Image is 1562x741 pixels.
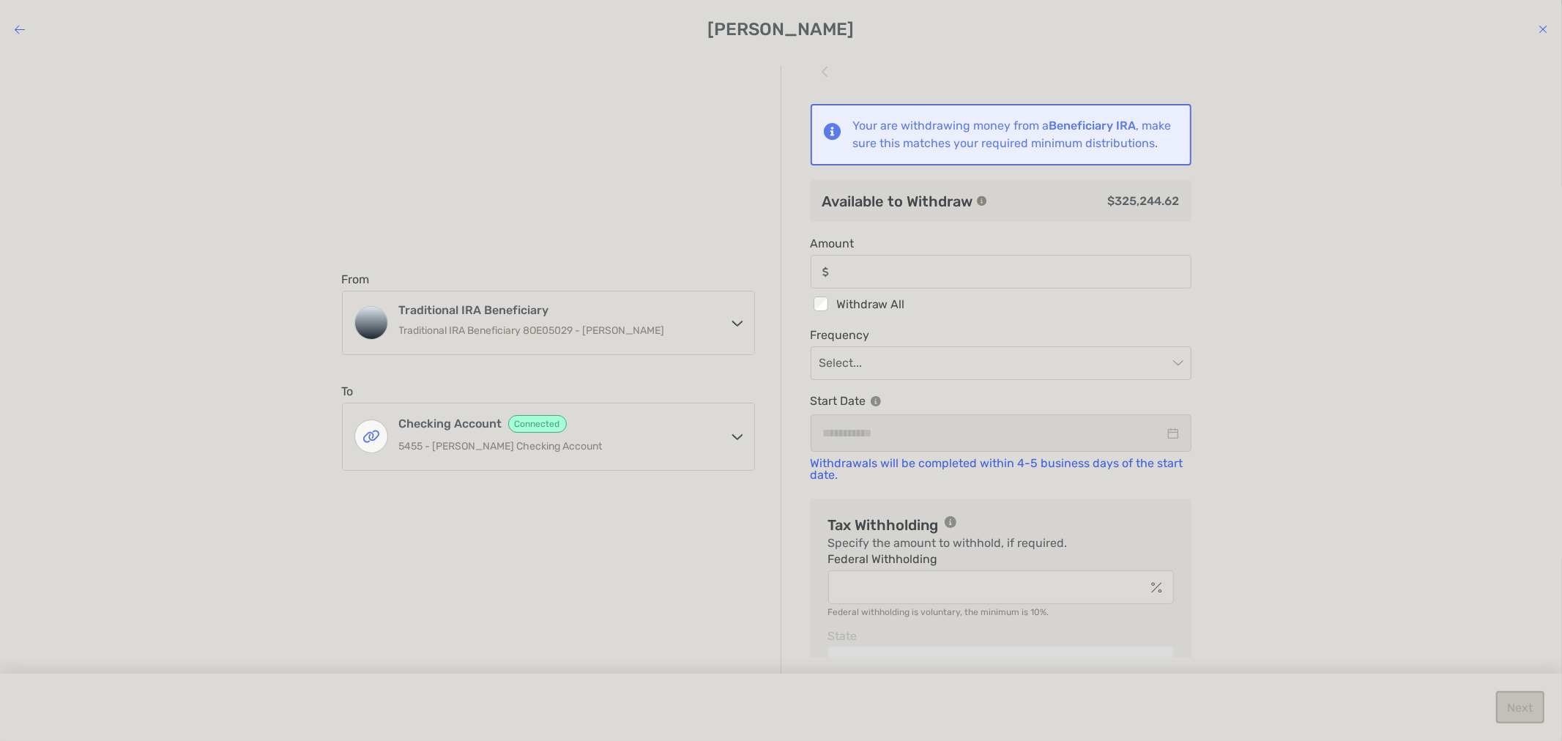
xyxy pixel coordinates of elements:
[342,384,354,398] label: To
[399,415,715,433] h4: Checking Account
[399,321,715,340] p: Traditional IRA Beneficiary 8OE05029 - [PERSON_NAME]
[829,581,1145,594] input: Federal Withholdinginput icon
[508,415,567,433] span: Connected
[811,328,1191,342] span: Frequency
[1117,119,1137,133] b: IRA
[811,458,1191,481] p: Withdrawals will be completed within 4-5 business days of the start date.
[399,437,715,455] p: 5455 - [PERSON_NAME] Checking Account
[828,607,1049,617] span: Federal withholding is voluntary, the minimum is 10%.
[828,552,1174,566] span: Federal Withholding
[853,119,1172,150] span: Your are withdrawing money from a , make sure this matches your required minimum distributions.
[828,516,939,534] h3: Tax Withholding
[811,294,1191,313] div: Withdraw All
[824,117,841,146] img: Notification icon
[822,193,973,210] h3: Available to Withdraw
[342,272,370,286] label: From
[835,266,1191,278] input: Amountinput icon
[822,267,829,278] img: input icon
[871,396,881,406] img: Information Icon
[945,516,956,528] img: icon tooltip
[811,392,1191,410] p: Start Date
[1151,582,1162,593] img: input icon
[811,237,1191,250] span: Amount
[828,534,1068,552] p: Specify the amount to withhold, if required.
[1000,192,1180,210] p: $325,244.62
[1049,119,1114,133] b: Beneficiary
[355,307,387,339] img: Traditional IRA Beneficiary
[828,630,858,642] label: State
[399,303,715,317] h4: Traditional IRA Beneficiary
[355,420,387,453] img: Checking Account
